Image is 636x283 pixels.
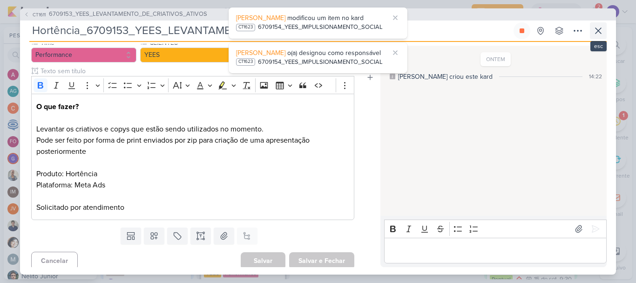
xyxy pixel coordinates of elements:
input: Kard Sem Título [29,22,512,39]
span: [PERSON_NAME] [236,49,285,57]
div: CT1623 [236,24,255,31]
div: 6709154_YEES_IMPULSIONAMENTO_SOCIAL [258,58,383,67]
div: CT1623 [236,58,255,66]
button: Cancelar [31,252,78,270]
div: Editor editing area: main [384,238,607,263]
p: Pode ser feito por forma de print enviados por zip para criação de uma apresentação posteriorment... [36,135,349,213]
span: modificou um item no kard [287,14,364,22]
span: [PERSON_NAME] [236,14,285,22]
button: YEES [140,48,245,62]
input: Texto sem título [39,66,354,76]
div: [PERSON_NAME] criou este kard [398,72,493,82]
strong: O que fazer? [36,102,79,111]
div: Editor editing area: main [31,94,354,220]
div: Parar relógio [518,27,526,35]
div: 14:22 [589,72,602,81]
div: Editor toolbar [31,76,354,94]
p: Levantar os criativos e copys que estão sendo utilizados no momento. [36,101,349,135]
div: Editor toolbar [384,220,607,238]
span: o(a) designou como responsável [287,49,381,57]
button: Performance [31,48,136,62]
div: 6709154_YEES_IMPULSIONAMENTO_SOCIAL [258,23,383,32]
div: esc [590,41,607,51]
